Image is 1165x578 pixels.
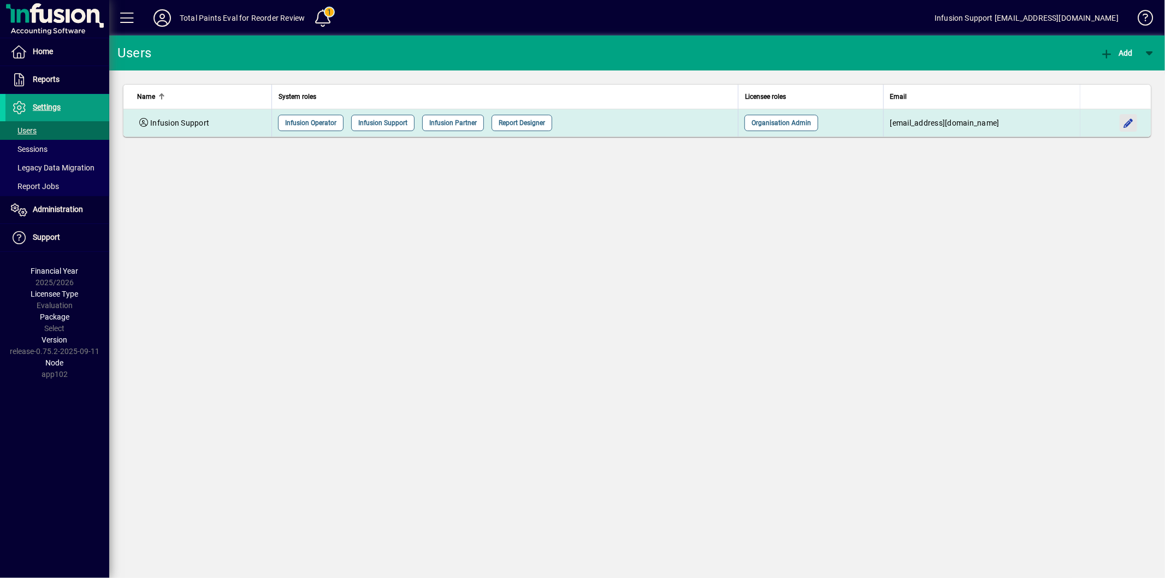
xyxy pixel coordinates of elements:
[752,117,811,128] span: Organisation Admin
[46,358,64,367] span: Node
[1097,43,1136,63] button: Add
[890,119,1000,127] span: [EMAIL_ADDRESS][DOMAIN_NAME]
[358,117,407,128] span: Infusion Support
[5,38,109,66] a: Home
[5,177,109,196] a: Report Jobs
[5,196,109,223] a: Administration
[5,140,109,158] a: Sessions
[5,224,109,251] a: Support
[11,163,94,172] span: Legacy Data Migration
[180,9,305,27] div: Total Paints Eval for Reorder Review
[40,312,69,321] span: Package
[33,103,61,111] span: Settings
[890,91,907,103] span: Email
[11,182,59,191] span: Report Jobs
[33,233,60,241] span: Support
[42,335,68,344] span: Version
[33,205,83,214] span: Administration
[117,44,164,62] div: Users
[5,158,109,177] a: Legacy Data Migration
[279,91,316,103] span: System roles
[31,290,79,298] span: Licensee Type
[145,8,180,28] button: Profile
[935,9,1119,27] div: Infusion Support [EMAIL_ADDRESS][DOMAIN_NAME]
[1100,49,1133,57] span: Add
[33,47,53,56] span: Home
[31,267,79,275] span: Financial Year
[33,75,60,84] span: Reports
[429,117,477,128] span: Infusion Partner
[150,119,209,127] span: Infusion Support
[11,145,48,154] span: Sessions
[137,91,265,103] div: Name
[5,66,109,93] a: Reports
[499,117,545,128] span: Report Designer
[745,91,786,103] span: Licensee roles
[137,91,155,103] span: Name
[285,117,336,128] span: Infusion Operator
[5,121,109,140] a: Users
[11,126,37,135] span: Users
[1120,114,1137,132] button: Edit
[1129,2,1151,38] a: Knowledge Base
